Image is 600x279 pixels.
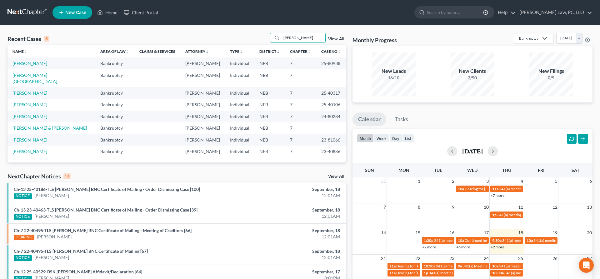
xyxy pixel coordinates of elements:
td: 24-80284 [316,111,346,122]
td: [PERSON_NAME] [180,69,225,87]
a: [PERSON_NAME] & [PERSON_NAME] [12,125,87,131]
a: Ch-13 23-40463-TLS [PERSON_NAME] BNC Certificate of Mailing - Order Dismissing Case [39] [14,207,197,212]
td: [PERSON_NAME] [180,134,225,146]
span: 11a [389,271,396,275]
a: [PERSON_NAME] Law, PC, LLO [516,7,592,18]
td: [PERSON_NAME] [180,99,225,111]
span: 23 [449,255,455,262]
div: 16/10 [372,75,416,81]
i: unfold_more [307,50,311,54]
span: 11a [389,264,396,268]
div: New Clients [451,67,494,75]
a: +2 more [422,245,436,249]
td: Bankruptcy [95,87,134,99]
span: 14 [380,229,387,237]
span: Sat [572,167,579,173]
span: Mon [398,167,409,173]
a: [PERSON_NAME] [12,61,47,66]
th: Claims & Services [134,45,180,57]
div: September, 17 [235,269,340,275]
span: Hearing for [PERSON_NAME] Land & Cattle [396,271,467,275]
td: NEB [254,146,285,157]
span: 18 [517,229,524,237]
a: [PERSON_NAME] [37,234,72,240]
span: 24 [483,255,489,262]
span: 16 [449,229,455,237]
a: Chapterunfold_more [290,49,311,54]
div: NOTICE [14,255,32,261]
span: Wed [467,167,477,173]
div: 12:01AM [235,192,340,199]
td: 23-40886 [316,146,346,157]
button: day [389,134,402,142]
td: NEB [254,122,285,134]
td: 7 [285,87,316,99]
span: 341(a) meeting for [PERSON_NAME] & [PERSON_NAME] [504,271,598,275]
a: Ch-12 25-40529-BSK [PERSON_NAME] Affidavit/Declaration [64] [14,269,142,274]
span: 341(a) meeting for [PERSON_NAME] [499,264,559,268]
span: 10:30a [492,271,504,275]
span: 1:30p [424,238,433,243]
span: 10a [527,238,533,243]
span: 341(a) meeting for [PERSON_NAME] [429,271,489,275]
td: Individual [225,69,254,87]
a: Home [94,7,121,18]
i: unfold_more [126,50,129,54]
span: 19 [552,229,558,237]
a: Area of Lawunfold_more [100,49,129,54]
a: View All [328,37,344,41]
td: Bankruptcy [95,111,134,122]
a: +6 more [456,245,470,249]
span: 341(a) meeting for [PERSON_NAME] [434,238,494,243]
span: Hearing for [PERSON_NAME] [396,264,445,268]
a: [PERSON_NAME] [12,137,47,142]
a: [PERSON_NAME][GEOGRAPHIC_DATA] [12,72,57,84]
span: 1 [417,177,421,185]
td: 7 [285,69,316,87]
td: [PERSON_NAME] [180,87,225,99]
a: [PERSON_NAME] [12,149,47,154]
td: 7 [285,122,316,134]
span: 26 [552,255,558,262]
td: Bankruptcy [95,99,134,111]
span: 31 [380,177,387,185]
td: 7 [285,146,316,157]
div: September, 18 [235,227,340,234]
td: Bankruptcy [95,146,134,157]
span: 341(a) Meeting for [PERSON_NAME] and [PERSON_NAME] [462,264,560,268]
div: September, 18 [235,207,340,213]
i: unfold_more [276,50,280,54]
span: 17 [483,229,489,237]
td: Individual [225,111,254,122]
a: Ch-13 25-40186-TLS [PERSON_NAME] BNC Certificate of Mailing - Order Dismissing Case [100] [14,187,200,192]
span: Tue [434,167,442,173]
span: 10 [483,203,489,211]
div: 0/5 [529,75,573,81]
span: 27 [586,255,592,262]
div: Bankruptcy [519,36,538,41]
a: +7 more [491,193,504,198]
button: month [357,134,374,142]
a: Nameunfold_more [12,49,27,54]
td: 7 [285,99,316,111]
div: HEARING [14,235,34,240]
td: NEB [254,111,285,122]
td: Individual [225,122,254,134]
span: 12 [552,203,558,211]
input: Search by name... [282,33,325,42]
td: [PERSON_NAME] [180,146,225,157]
td: [PERSON_NAME] [180,57,225,69]
span: 25 [517,255,524,262]
div: 8 [44,36,49,42]
h3: Monthly Progress [352,36,397,44]
td: 7 [285,134,316,146]
a: Help [495,7,516,18]
span: 1p [492,212,497,217]
span: New Case [65,10,86,15]
span: 341(a) meeting for [PERSON_NAME] [436,264,496,268]
td: 25-40317 [316,87,346,99]
a: Client Portal [121,7,161,18]
td: 7 [285,111,316,122]
a: Case Nounfold_more [321,49,341,54]
a: View All [328,174,344,179]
